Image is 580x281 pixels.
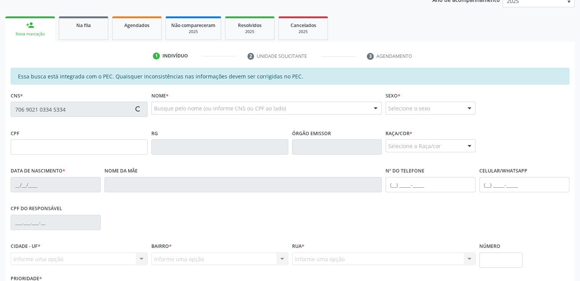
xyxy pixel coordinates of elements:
div: 2025 [171,29,215,35]
span: Na fila [76,22,91,29]
label: Nome da mãe [104,165,138,177]
input: ___.___.___-__ [11,215,101,230]
label: Nome [151,90,169,102]
div: Nova marcação [11,31,50,37]
label: CPF do responsável [11,203,62,215]
div: person_add [26,21,34,29]
label: CNS [11,90,23,102]
div: 1 [153,53,160,59]
span: Agendados [124,22,149,29]
span: Busque pelo nome (ou informe CNS ou CPF ao lado) [154,104,286,112]
label: Nº do Telefone [386,165,424,177]
div: 2025 [284,29,322,35]
label: Bairro [151,241,172,252]
label: RG [151,128,158,139]
label: Cidade - UF [11,241,40,252]
label: Data de nascimento [11,165,65,177]
span: Cancelados [291,22,316,29]
label: Rua [292,241,304,252]
label: Raça/cor [386,128,412,139]
input: __/__/____ [11,177,101,192]
span: Selecione o sexo [388,104,430,112]
label: Órgão emissor [292,128,331,139]
label: Celular/WhatsApp [479,165,527,177]
label: CPF [11,128,19,139]
label: Número [479,241,500,252]
div: Indivíduo [162,53,188,59]
span: Selecione a Raça/cor [388,142,441,150]
input: (__) _____-_____ [386,177,476,192]
span: Resolvidos [238,22,262,29]
div: 2025 [231,29,269,35]
label: Sexo [386,90,400,102]
span: Não compareceram [171,22,215,29]
input: (__) _____-_____ [479,177,569,192]
div: Essa busca está integrada com o PEC. Quaisquer inconsistências nas informações devem ser corrigid... [11,68,569,85]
